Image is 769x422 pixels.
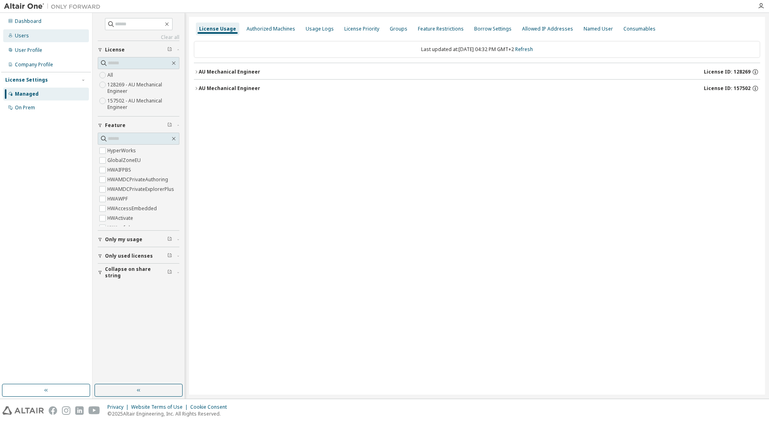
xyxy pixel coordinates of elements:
[390,26,407,32] div: Groups
[107,165,133,175] label: HWAIFPBS
[98,247,179,265] button: Only used licenses
[107,70,115,80] label: All
[167,253,172,259] span: Clear filter
[418,26,464,32] div: Feature Restrictions
[199,85,260,92] div: AU Mechanical Engineer
[62,406,70,415] img: instagram.svg
[623,26,656,32] div: Consumables
[107,184,176,194] label: HWAMDCPrivateExplorerPlus
[88,406,100,415] img: youtube.svg
[107,223,133,233] label: HWAcufwh
[107,404,131,410] div: Privacy
[107,80,179,96] label: 128269 - AU Mechanical Engineer
[131,404,190,410] div: Website Terms of Use
[5,77,48,83] div: License Settings
[98,117,179,134] button: Feature
[474,26,512,32] div: Borrow Settings
[15,104,35,111] div: On Prem
[247,26,295,32] div: Authorized Machines
[49,406,57,415] img: facebook.svg
[105,253,153,259] span: Only used licenses
[704,85,750,92] span: License ID: 157502
[105,47,125,53] span: License
[107,96,179,112] label: 157502 - AU Mechanical Engineer
[107,156,142,165] label: GlobalZoneEU
[15,61,53,68] div: Company Profile
[15,47,42,53] div: User Profile
[15,33,29,39] div: Users
[522,26,573,32] div: Allowed IP Addresses
[194,80,760,97] button: AU Mechanical EngineerLicense ID: 157502
[98,231,179,248] button: Only my usage
[167,236,172,243] span: Clear filter
[167,269,172,276] span: Clear filter
[344,26,379,32] div: License Priority
[306,26,334,32] div: Usage Logs
[107,194,130,204] label: HWAWPF
[515,46,533,53] a: Refresh
[98,34,179,41] a: Clear all
[4,2,105,10] img: Altair One
[105,266,167,279] span: Collapse on share string
[199,69,260,75] div: AU Mechanical Engineer
[105,122,125,129] span: Feature
[190,404,232,410] div: Cookie Consent
[15,91,39,97] div: Managed
[107,175,170,184] label: HWAMDCPrivateAuthoring
[107,204,158,213] label: HWAccessEmbedded
[107,146,138,156] label: HyperWorks
[167,47,172,53] span: Clear filter
[194,41,760,58] div: Last updated at: [DATE] 04:32 PM GMT+2
[194,63,760,81] button: AU Mechanical EngineerLicense ID: 128269
[107,410,232,417] p: © 2025 Altair Engineering, Inc. All Rights Reserved.
[105,236,142,243] span: Only my usage
[584,26,613,32] div: Named User
[15,18,41,25] div: Dashboard
[704,69,750,75] span: License ID: 128269
[2,406,44,415] img: altair_logo.svg
[167,122,172,129] span: Clear filter
[199,26,236,32] div: License Usage
[98,264,179,281] button: Collapse on share string
[107,213,135,223] label: HWActivate
[75,406,84,415] img: linkedin.svg
[98,41,179,59] button: License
